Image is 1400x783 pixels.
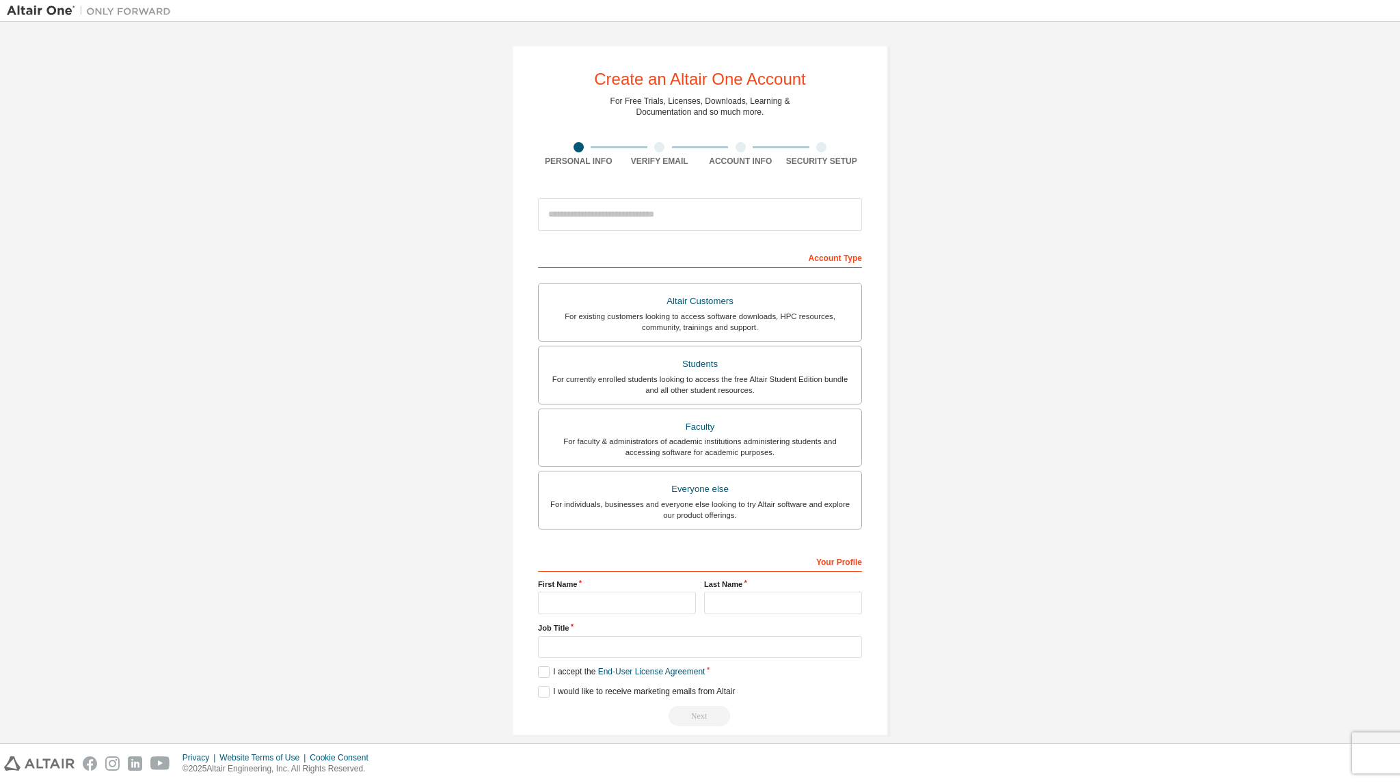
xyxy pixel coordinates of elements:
img: instagram.svg [105,756,120,771]
div: Create an Altair One Account [594,71,806,87]
label: I accept the [538,666,705,678]
div: Verify Email [619,156,701,167]
p: © 2025 Altair Engineering, Inc. All Rights Reserved. [183,763,377,775]
div: Website Terms of Use [219,752,310,763]
a: End-User License Agreement [598,667,705,676]
div: Account Info [700,156,781,167]
div: For existing customers looking to access software downloads, HPC resources, community, trainings ... [547,311,853,333]
div: Students [547,355,853,374]
div: For individuals, businesses and everyone else looking to try Altair software and explore our prod... [547,499,853,521]
div: Privacy [183,752,219,763]
div: For Free Trials, Licenses, Downloads, Learning & Documentation and so much more. [610,96,790,118]
img: youtube.svg [150,756,170,771]
img: altair_logo.svg [4,756,75,771]
div: Cookie Consent [310,752,376,763]
div: Read and acccept EULA to continue [538,706,862,726]
img: Altair One [7,4,178,18]
div: Security Setup [781,156,863,167]
label: I would like to receive marketing emails from Altair [538,686,735,698]
div: Account Type [538,246,862,268]
div: For currently enrolled students looking to access the free Altair Student Edition bundle and all ... [547,374,853,396]
img: linkedin.svg [128,756,142,771]
label: First Name [538,579,696,590]
div: Altair Customers [547,292,853,311]
div: Faculty [547,417,853,437]
label: Job Title [538,622,862,633]
div: Your Profile [538,550,862,572]
div: Everyone else [547,480,853,499]
label: Last Name [704,579,862,590]
img: facebook.svg [83,756,97,771]
div: Personal Info [538,156,619,167]
div: For faculty & administrators of academic institutions administering students and accessing softwa... [547,436,853,458]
